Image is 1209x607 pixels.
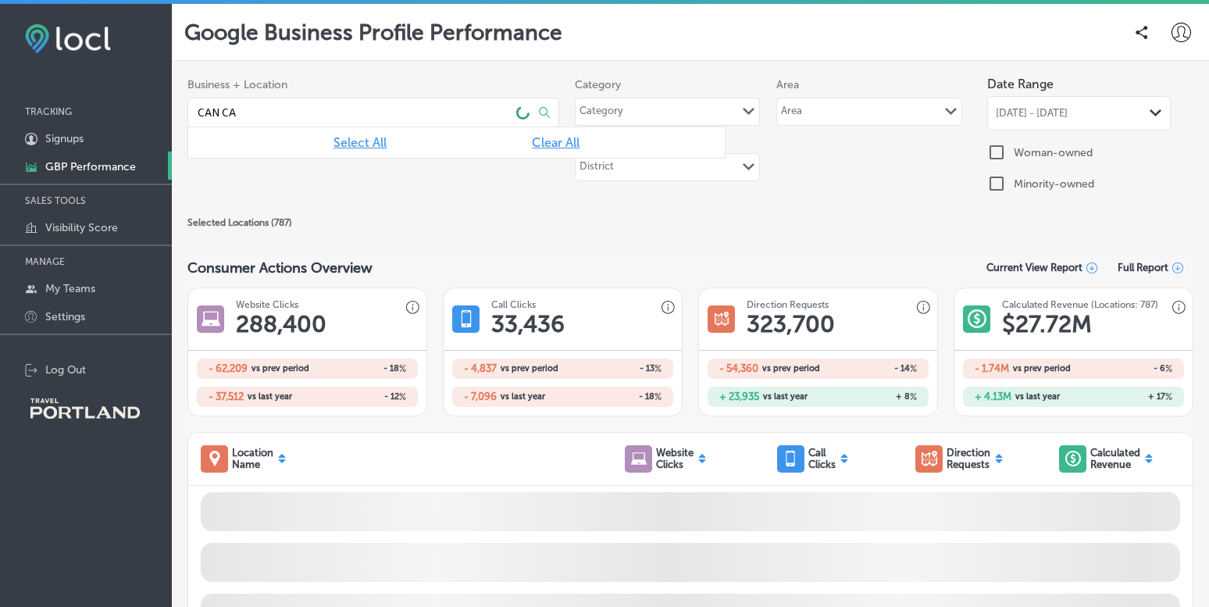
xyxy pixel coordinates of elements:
p: GBP Performance [45,160,136,173]
h2: - 37,512 [209,391,244,402]
label: Area [776,78,962,91]
p: Signups [45,132,84,145]
h1: 33,436 [491,310,565,338]
p: Log Out [45,363,86,377]
p: Google Business Profile Performance [184,20,562,45]
label: Woman-owned [1014,146,1093,159]
span: % [399,363,406,374]
h3: Call Clicks [491,299,536,310]
span: [DATE] - [DATE] [996,107,1068,120]
span: vs last year [1015,392,1060,401]
span: % [1165,363,1172,374]
span: vs last year [763,392,808,401]
span: Business + Location [187,78,559,91]
span: % [910,391,917,402]
span: vs prev period [1013,364,1071,373]
h2: - 62,209 [209,362,248,374]
label: Category [575,78,761,91]
img: fda3e92497d09a02dc62c9cd864e3231.png [25,24,111,53]
h2: - 18 [563,391,662,402]
h2: - 54,360 [719,362,758,374]
span: vs prev period [501,364,558,373]
span: Selected Locations ( 787 ) [187,217,292,228]
label: Minority-owned [1014,177,1094,191]
p: Location Name [232,447,273,470]
p: My Teams [45,282,95,295]
p: Direction Requests [947,447,990,470]
h2: - 4,837 [464,362,497,374]
img: Travel Portland [30,398,140,419]
p: Call Clicks [808,447,836,470]
p: Visibility Score [45,221,118,234]
h1: 323,700 [747,310,835,338]
h1: $ 27.72M [1002,310,1092,338]
span: Select All [333,135,387,150]
span: Current View Report [986,262,1082,273]
span: % [910,363,917,374]
h3: Calculated Revenue (Locations: 787) [1002,299,1158,310]
h2: + 8 [818,391,917,402]
h2: + 17 [1074,391,1172,402]
p: Calculated Revenue [1090,447,1140,470]
h2: + 4.13M [975,391,1011,402]
input: Type business names and/or locations [196,98,507,127]
span: vs last year [248,392,292,401]
span: Full Report [1118,262,1168,273]
span: Clear All [532,135,580,150]
span: vs last year [501,392,545,401]
span: % [1165,391,1172,402]
span: Consumer Actions Overview [187,259,373,277]
div: Category [580,105,623,123]
p: Website Clicks [656,447,694,470]
label: Date Range [987,77,1054,91]
h3: Website Clicks [236,299,298,310]
p: Settings [45,310,85,323]
h2: - 18 [313,363,406,374]
h2: - 1.74M [975,362,1009,374]
span: % [399,391,406,402]
h2: - 6 [1075,363,1172,374]
h2: - 13 [563,363,662,374]
div: Area [781,105,802,123]
div: District [580,160,614,178]
h3: Direction Requests [747,299,829,310]
h2: - 12 [308,391,406,402]
span: % [654,391,662,402]
span: vs prev period [762,364,820,373]
h1: 288,400 [236,310,326,338]
h2: - 14 [824,363,917,374]
h2: + 23,935 [719,391,759,402]
span: % [654,363,662,374]
h2: - 7,096 [464,391,497,402]
span: vs prev period [251,364,309,373]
